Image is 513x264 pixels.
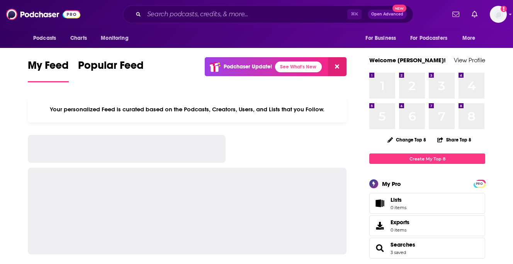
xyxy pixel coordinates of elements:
[6,7,80,22] img: Podchaser - Follow, Share and Rate Podcasts
[391,250,406,255] a: 3 saved
[490,6,507,23] button: Show profile menu
[28,59,69,77] span: My Feed
[70,33,87,44] span: Charts
[454,56,485,64] a: View Profile
[123,5,413,23] div: Search podcasts, credits, & more...
[501,6,507,12] svg: Add a profile image
[372,220,387,231] span: Exports
[475,181,484,186] a: PRO
[457,31,485,46] button: open menu
[275,61,322,72] a: See What's New
[469,8,481,21] a: Show notifications dropdown
[369,56,446,64] a: Welcome [PERSON_NAME]!
[369,238,485,259] span: Searches
[78,59,144,82] a: Popular Feed
[391,196,406,203] span: Lists
[382,180,401,187] div: My Pro
[490,6,507,23] span: Logged in as sarahhallprinc
[410,33,447,44] span: For Podcasters
[365,33,396,44] span: For Business
[28,31,66,46] button: open menu
[490,6,507,23] img: User Profile
[65,31,92,46] a: Charts
[383,135,431,145] button: Change Top 8
[462,33,476,44] span: More
[369,153,485,164] a: Create My Top 8
[391,241,415,248] a: Searches
[347,9,362,19] span: ⌘ K
[449,8,462,21] a: Show notifications dropdown
[369,193,485,214] a: Lists
[368,10,407,19] button: Open AdvancedNew
[33,33,56,44] span: Podcasts
[475,181,484,187] span: PRO
[437,132,472,147] button: Share Top 8
[391,227,409,233] span: 0 items
[392,5,406,12] span: New
[391,196,402,203] span: Lists
[372,198,387,209] span: Lists
[391,219,409,226] span: Exports
[224,63,272,70] p: Podchaser Update!
[360,31,406,46] button: open menu
[95,31,138,46] button: open menu
[369,215,485,236] a: Exports
[78,59,144,77] span: Popular Feed
[101,33,128,44] span: Monitoring
[144,8,347,20] input: Search podcasts, credits, & more...
[28,59,69,82] a: My Feed
[371,12,403,16] span: Open Advanced
[391,205,406,210] span: 0 items
[405,31,459,46] button: open menu
[28,96,347,123] div: Your personalized Feed is curated based on the Podcasts, Creators, Users, and Lists that you Follow.
[372,243,387,254] a: Searches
